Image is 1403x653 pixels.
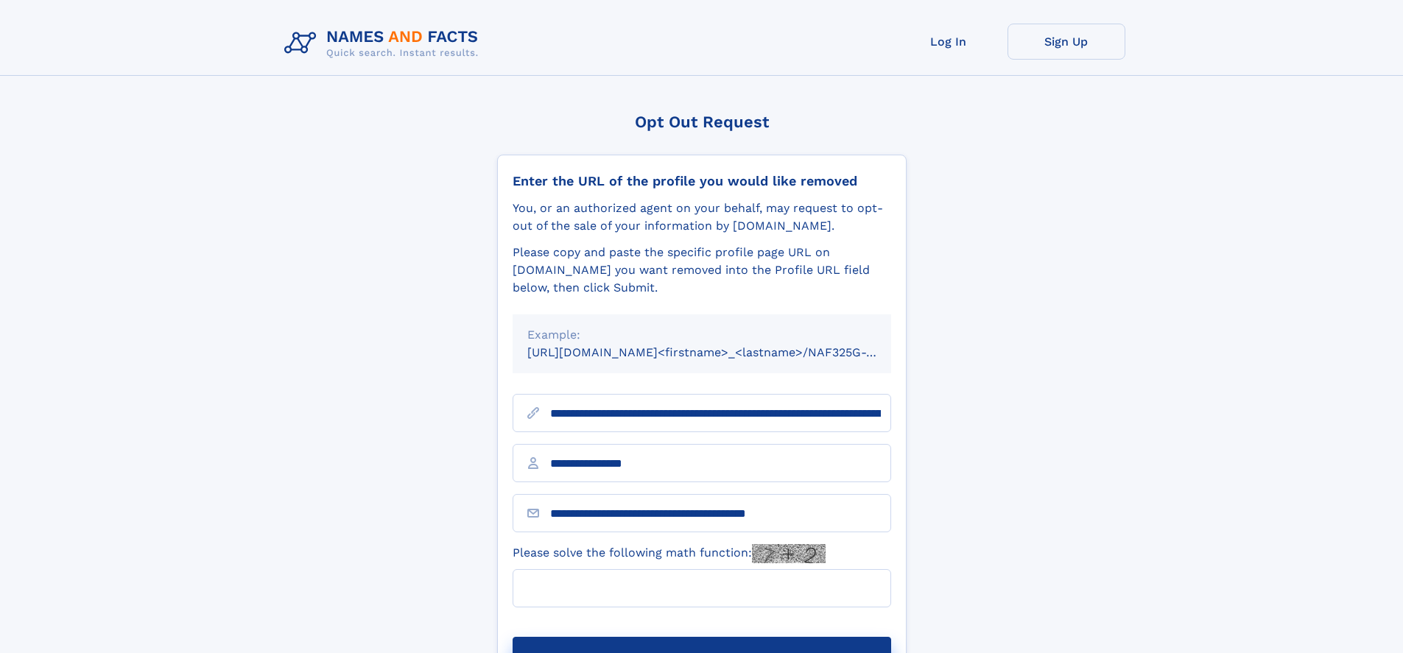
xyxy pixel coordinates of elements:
[527,326,876,344] div: Example:
[513,244,891,297] div: Please copy and paste the specific profile page URL on [DOMAIN_NAME] you want removed into the Pr...
[527,345,919,359] small: [URL][DOMAIN_NAME]<firstname>_<lastname>/NAF325G-xxxxxxxx
[513,200,891,235] div: You, or an authorized agent on your behalf, may request to opt-out of the sale of your informatio...
[890,24,1008,60] a: Log In
[513,544,826,563] label: Please solve the following math function:
[513,173,891,189] div: Enter the URL of the profile you would like removed
[497,113,907,131] div: Opt Out Request
[278,24,490,63] img: Logo Names and Facts
[1008,24,1125,60] a: Sign Up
